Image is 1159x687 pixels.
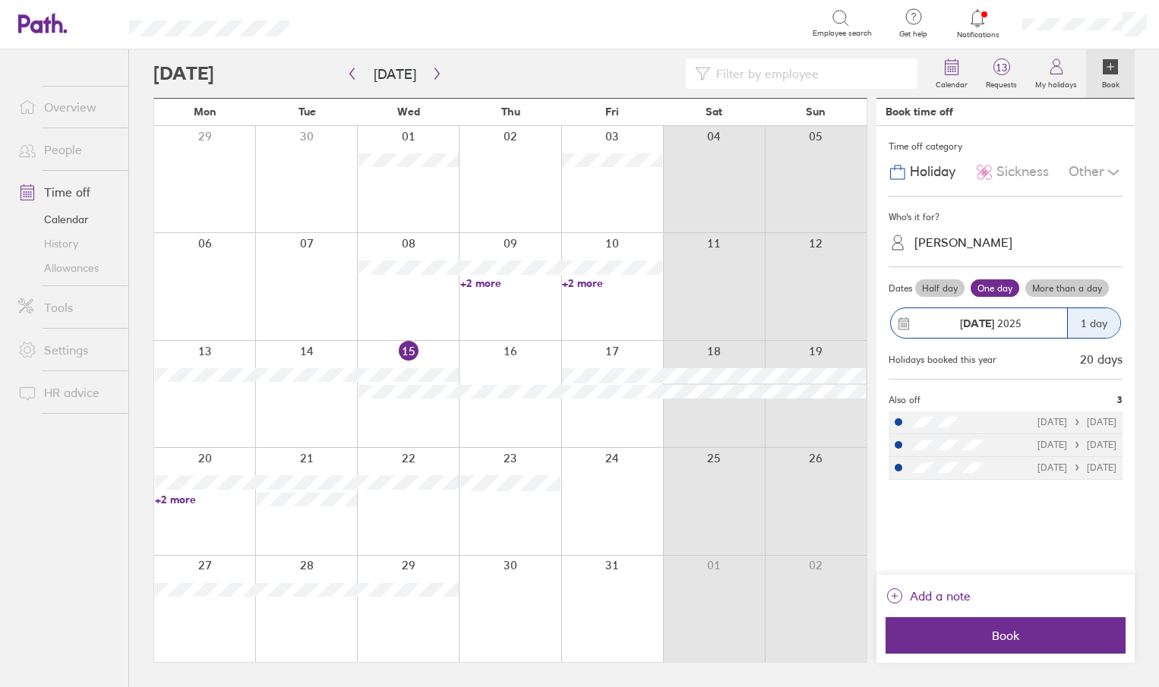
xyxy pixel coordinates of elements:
span: Sickness [996,164,1049,180]
span: Sat [706,106,722,118]
label: Book [1093,76,1129,90]
label: Half day [915,279,965,298]
a: Calendar [6,207,128,232]
div: Book time off [886,106,953,118]
button: [DATE] [362,61,428,87]
label: My holidays [1026,76,1086,90]
span: Employee search [813,29,872,38]
div: [DATE] [DATE] [1037,462,1116,473]
div: [PERSON_NAME] [914,235,1012,250]
label: Requests [977,76,1026,90]
span: Get help [889,30,938,39]
a: Calendar [927,49,977,98]
div: Other [1069,158,1123,187]
span: 13 [977,61,1026,74]
label: One day [971,279,1019,298]
span: Book [896,629,1115,642]
span: Thu [501,106,520,118]
a: 13Requests [977,49,1026,98]
span: Sun [806,106,826,118]
div: [DATE] [DATE] [1037,440,1116,450]
a: HR advice [6,377,128,408]
div: Time off category [889,135,1123,158]
span: Notifications [953,30,1003,39]
input: Filter by employee [710,59,908,88]
div: Search [330,16,369,30]
span: 3 [1117,395,1123,405]
a: Time off [6,177,128,207]
button: [DATE] 20251 day [889,300,1123,346]
a: +2 more [155,493,255,506]
a: +2 more [460,276,561,290]
div: Who's it for? [889,206,1123,228]
a: Tools [6,292,128,323]
label: More than a day [1025,279,1109,298]
a: People [6,134,128,165]
span: Fri [605,106,619,118]
div: Holidays booked this year [889,355,996,365]
span: Mon [194,106,216,118]
strong: [DATE] [960,317,994,330]
span: Also off [889,395,921,405]
span: Holiday [910,164,955,180]
a: Allowances [6,256,128,280]
span: Wed [397,106,420,118]
a: Book [1086,49,1135,98]
div: [DATE] [DATE] [1037,417,1116,427]
button: Add a note [886,584,971,608]
span: Tue [298,106,316,118]
span: 2025 [960,317,1022,329]
button: Book [886,617,1126,654]
a: History [6,232,128,256]
span: Add a note [910,584,971,608]
a: My holidays [1026,49,1086,98]
a: +2 more [562,276,662,290]
div: 20 days [1080,352,1123,366]
label: Calendar [927,76,977,90]
a: Settings [6,335,128,365]
a: Overview [6,92,128,122]
span: Dates [889,283,912,294]
a: Notifications [953,8,1003,39]
div: 1 day [1067,308,1120,338]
